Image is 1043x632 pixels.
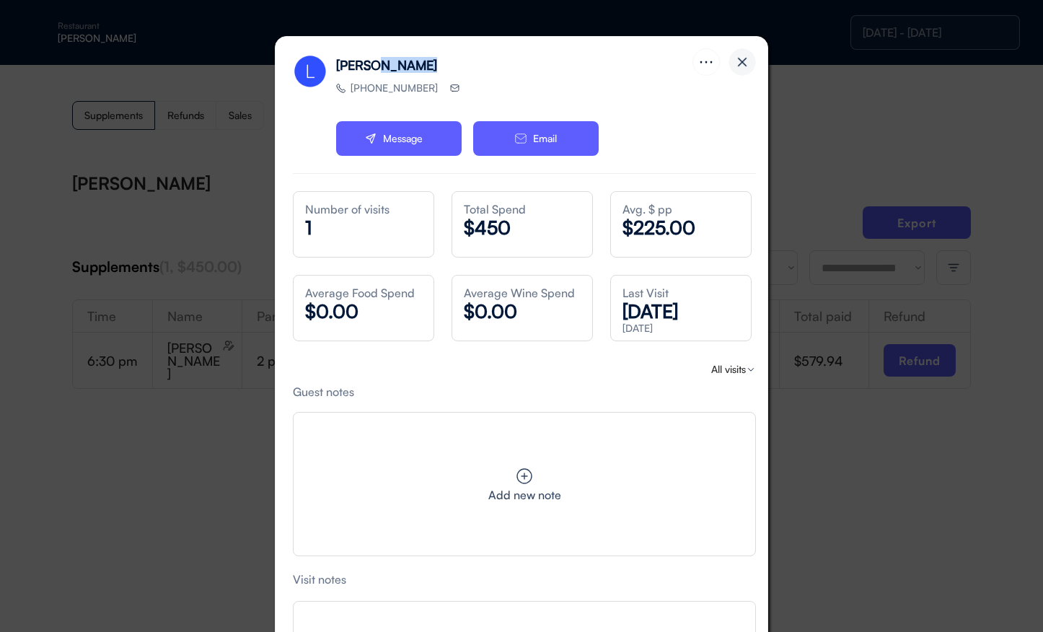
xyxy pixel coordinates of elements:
[622,203,739,215] div: Avg. $ pp
[622,323,653,333] div: [DATE]
[622,218,695,237] div: $225.00
[464,302,517,320] div: $0.00
[464,203,581,215] div: Total Spend
[729,48,756,76] img: Group%2048095709.png
[293,574,346,585] div: Visit notes
[533,133,557,144] div: Email
[464,218,511,237] div: $450
[365,133,377,144] img: send-01.svg
[515,133,527,143] img: Icon%20%288%29.svg
[622,287,739,299] div: Last Visit
[305,203,422,215] div: Number of visits
[383,133,423,144] div: Message
[351,83,438,93] div: [PHONE_NUMBER]
[305,302,358,320] div: $0.00
[305,287,422,299] div: Average Food Spend
[711,364,746,374] div: All visits
[450,84,459,92] img: Icon%20%282%29.svg
[293,386,354,398] div: Guest notes
[746,364,756,374] img: inline-down.svg
[692,48,720,76] img: Group%2048096270.svg
[516,468,533,485] img: plus-circle.svg
[293,54,327,89] img: L.png
[336,84,346,93] img: Icon%20%281%29.svg
[336,58,437,71] div: [PERSON_NAME]
[488,489,561,501] div: Add new note
[622,302,678,320] div: [DATE]
[464,287,581,299] div: Average Wine Spend
[305,218,312,237] div: 1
